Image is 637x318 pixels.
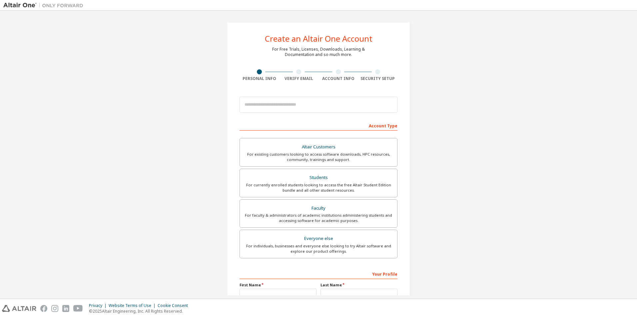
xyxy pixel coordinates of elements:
div: For currently enrolled students looking to access the free Altair Student Edition bundle and all ... [244,182,393,193]
div: Everyone else [244,234,393,243]
div: Create an Altair One Account [265,35,372,43]
div: For faculty & administrators of academic institutions administering students and accessing softwa... [244,213,393,223]
div: For existing customers looking to access software downloads, HPC resources, community, trainings ... [244,152,393,162]
img: altair_logo.svg [2,305,36,312]
img: Altair One [3,2,87,9]
div: Security Setup [358,76,398,81]
div: Altair Customers [244,142,393,152]
div: Personal Info [240,76,279,81]
div: Account Type [240,120,397,131]
div: Verify Email [279,76,319,81]
img: linkedin.svg [62,305,69,312]
div: Students [244,173,393,182]
img: youtube.svg [73,305,83,312]
img: facebook.svg [40,305,47,312]
p: © 2025 Altair Engineering, Inc. All Rights Reserved. [89,308,192,314]
div: Cookie Consent [158,303,192,308]
div: Your Profile [240,268,397,279]
div: Website Terms of Use [109,303,158,308]
img: instagram.svg [51,305,58,312]
label: Last Name [320,282,397,288]
div: Account Info [318,76,358,81]
div: Privacy [89,303,109,308]
div: For Free Trials, Licenses, Downloads, Learning & Documentation and so much more. [272,47,365,57]
div: For individuals, businesses and everyone else looking to try Altair software and explore our prod... [244,243,393,254]
div: Faculty [244,204,393,213]
label: First Name [240,282,317,288]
